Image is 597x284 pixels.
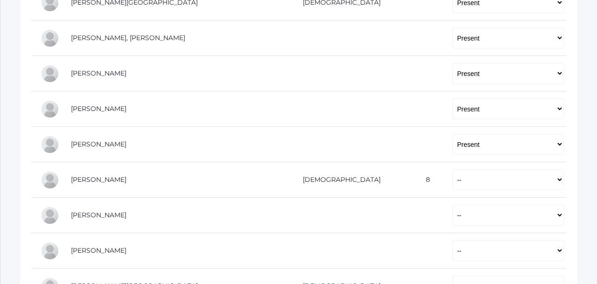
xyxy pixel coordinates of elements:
a: [PERSON_NAME] [71,104,126,113]
div: Jade Johnson [41,135,59,154]
div: Jordyn Paterson [41,242,59,260]
td: 8 [406,162,443,198]
div: Nora McKenzie [41,171,59,189]
div: Weston Moran [41,206,59,225]
td: [DEMOGRAPHIC_DATA] [271,162,406,198]
div: Abrielle Hazen [41,64,59,83]
a: [PERSON_NAME] [71,140,126,148]
a: [PERSON_NAME] [71,175,126,184]
a: [PERSON_NAME] [71,69,126,77]
div: Jasper Johnson [41,100,59,118]
a: [PERSON_NAME] [71,246,126,255]
a: [PERSON_NAME] [71,211,126,219]
div: Ryder Hardisty [41,29,59,48]
a: [PERSON_NAME], [PERSON_NAME] [71,34,185,42]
